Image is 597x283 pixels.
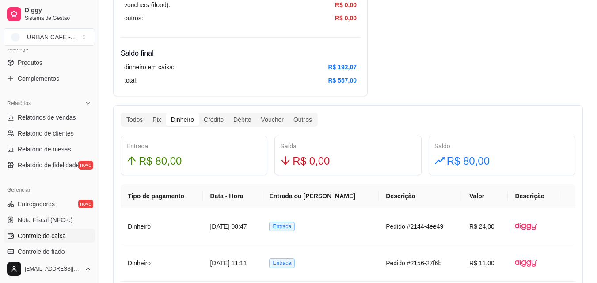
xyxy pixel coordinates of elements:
[199,113,228,126] div: Crédito
[18,231,66,240] span: Controle de caixa
[269,258,295,268] span: Entrada
[447,153,490,170] span: R$ 80,00
[4,158,95,172] a: Relatório de fidelidadenovo
[7,100,31,107] span: Relatórios
[25,15,91,22] span: Sistema de Gestão
[335,13,357,23] article: R$ 0,00
[269,222,295,231] span: Entrada
[139,153,182,170] span: R$ 80,00
[124,75,137,85] article: total:
[25,7,91,15] span: Diggy
[4,197,95,211] a: Entregadoresnovo
[4,28,95,46] button: Select a team
[124,62,175,72] article: dinheiro em caixa:
[4,4,95,25] a: DiggySistema de Gestão
[4,258,95,279] button: [EMAIL_ADDRESS][DOMAIN_NAME]
[256,113,289,126] div: Voucher
[210,222,255,231] article: [DATE] 08:47
[128,258,196,268] article: Dinheiro
[126,155,137,166] span: arrow-up
[4,56,95,70] a: Produtos
[508,184,559,208] th: Descrição
[122,113,148,126] div: Todos
[4,183,95,197] div: Gerenciar
[328,62,357,72] article: R$ 192,07
[280,155,291,166] span: arrow-down
[18,129,74,138] span: Relatório de clientes
[18,74,59,83] span: Complementos
[289,113,317,126] div: Outros
[379,208,462,245] td: Pedido #2144-4ee49
[210,258,255,268] article: [DATE] 11:11
[4,245,95,259] a: Controle de fiado
[18,200,55,208] span: Entregadores
[4,213,95,227] a: Nota Fiscal (NFC-e)
[4,110,95,125] a: Relatórios de vendas
[469,222,501,231] article: R$ 24,00
[262,184,379,208] th: Entrada ou [PERSON_NAME]
[18,247,65,256] span: Controle de fiado
[293,153,330,170] span: R$ 0,00
[4,142,95,156] a: Relatório de mesas
[4,126,95,140] a: Relatório de clientes
[18,161,79,170] span: Relatório de fidelidade
[128,222,196,231] article: Dinheiro
[18,145,71,154] span: Relatório de mesas
[25,265,81,272] span: [EMAIL_ADDRESS][DOMAIN_NAME]
[469,258,501,268] article: R$ 11,00
[515,215,537,238] img: diggy
[121,48,360,59] h4: Saldo final
[203,184,262,208] th: Data - Hora
[4,229,95,243] a: Controle de caixa
[148,113,166,126] div: Pix
[18,215,72,224] span: Nota Fiscal (NFC-e)
[434,155,445,166] span: rise
[124,13,143,23] article: outros:
[126,141,262,151] div: Entrada
[27,33,76,42] div: URBAN CAFÉ - ...
[280,141,415,151] div: Saída
[4,72,95,86] a: Complementos
[18,58,42,67] span: Produtos
[166,113,199,126] div: Dinheiro
[462,184,508,208] th: Valor
[328,75,357,85] article: R$ 557,00
[228,113,256,126] div: Débito
[379,245,462,282] td: Pedido #2156-27f6b
[515,252,537,274] img: diggy
[121,184,203,208] th: Tipo de pagamento
[379,184,462,208] th: Descrição
[434,141,570,151] div: Saldo
[18,113,76,122] span: Relatórios de vendas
